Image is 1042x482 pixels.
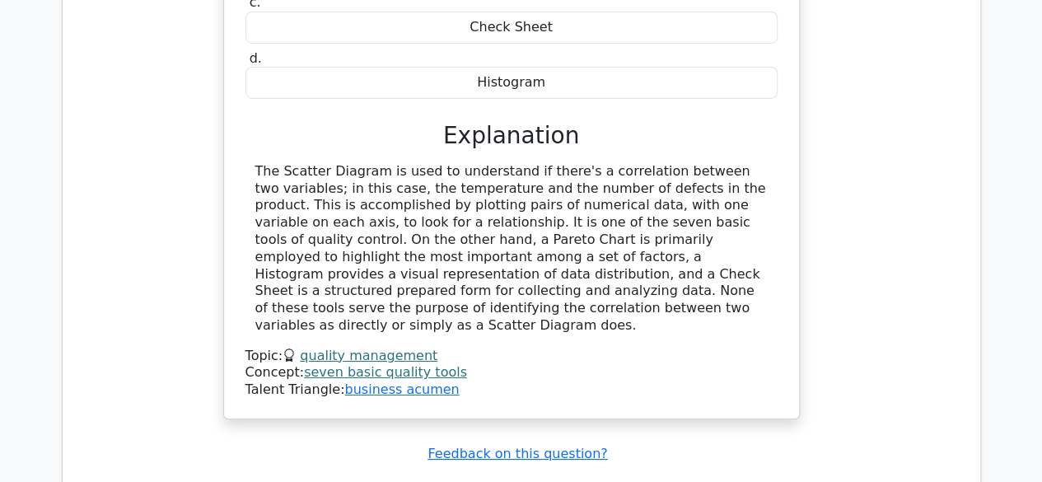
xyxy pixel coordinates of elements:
[255,163,768,335] div: The Scatter Diagram is used to understand if there's a correlation between two variables; in this...
[428,446,607,461] a: Feedback on this question?
[300,348,437,363] a: quality management
[344,381,459,397] a: business acumen
[245,348,778,365] div: Topic:
[245,348,778,399] div: Talent Triangle:
[304,364,467,380] a: seven basic quality tools
[245,12,778,44] div: Check Sheet
[250,50,262,66] span: d.
[255,122,768,150] h3: Explanation
[245,364,778,381] div: Concept:
[245,67,778,99] div: Histogram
